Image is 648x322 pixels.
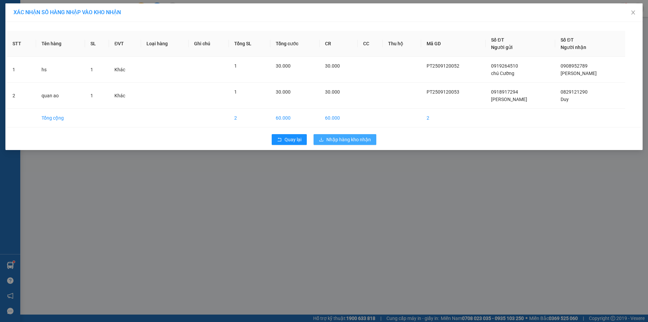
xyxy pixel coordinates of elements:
[561,89,588,95] span: 0829121290
[36,83,85,109] td: quan ao
[272,134,307,145] button: rollbackQuay lại
[36,57,85,83] td: hs
[36,31,85,57] th: Tên hàng
[319,137,324,143] span: download
[325,89,340,95] span: 30.000
[320,31,358,57] th: CR
[276,63,291,69] span: 30.000
[491,89,518,95] span: 0918917294
[270,109,320,127] td: 60.000
[491,97,527,102] span: [PERSON_NAME]
[277,137,282,143] span: rollback
[189,31,229,57] th: Ghi chú
[85,31,109,57] th: SL
[141,31,189,57] th: Loại hàng
[7,31,36,57] th: STT
[561,45,586,50] span: Người nhận
[270,31,320,57] th: Tổng cước
[234,89,237,95] span: 1
[36,109,85,127] td: Tổng cộng
[276,89,291,95] span: 30.000
[561,71,597,76] span: [PERSON_NAME]
[358,31,383,57] th: CC
[491,63,518,69] span: 0919264510
[314,134,376,145] button: downloadNhập hàng kho nhận
[234,63,237,69] span: 1
[630,10,636,15] span: close
[383,31,421,57] th: Thu hộ
[427,63,459,69] span: PT2509120052
[491,45,513,50] span: Người gửi
[109,31,141,57] th: ĐVT
[7,83,36,109] td: 2
[320,109,358,127] td: 60.000
[229,109,270,127] td: 2
[561,63,588,69] span: 0908952789
[326,136,371,143] span: Nhập hàng kho nhận
[229,31,270,57] th: Tổng SL
[13,9,121,16] span: XÁC NHẬN SỐ HÀNG NHẬP VÀO KHO NHẬN
[421,109,486,127] td: 2
[109,83,141,109] td: Khác
[491,37,504,43] span: Số ĐT
[427,89,459,95] span: PT2509120053
[90,93,93,98] span: 1
[561,37,573,43] span: Số ĐT
[561,97,569,102] span: Duy
[7,57,36,83] td: 1
[491,71,514,76] span: chú Cường
[624,3,643,22] button: Close
[421,31,486,57] th: Mã GD
[285,136,301,143] span: Quay lại
[109,57,141,83] td: Khác
[325,63,340,69] span: 30.000
[90,67,93,72] span: 1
